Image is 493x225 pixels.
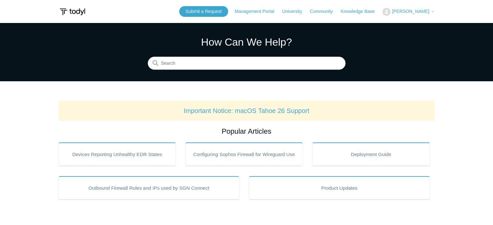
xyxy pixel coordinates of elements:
[148,57,346,70] input: Search
[148,34,346,50] h1: How Can We Help?
[184,107,310,114] a: Important Notice: macOS Tahoe 26 Support
[59,6,86,18] img: Todyl Support Center Help Center home page
[59,142,176,166] a: Devices Reporting Unhealthy EDR States
[249,176,430,199] a: Product Updates
[310,8,339,15] a: Community
[341,8,381,15] a: Knowledge Base
[179,6,228,17] a: Submit a Request
[59,126,435,137] h2: Popular Articles
[382,8,434,16] button: [PERSON_NAME]
[282,8,308,15] a: University
[392,9,429,14] span: [PERSON_NAME]
[312,142,430,166] a: Deployment Guide
[59,176,240,199] a: Outbound Firewall Rules and IPs used by SGN Connect
[235,8,281,15] a: Management Portal
[185,142,303,166] a: Configuring Sophos Firewall for Wireguard Use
